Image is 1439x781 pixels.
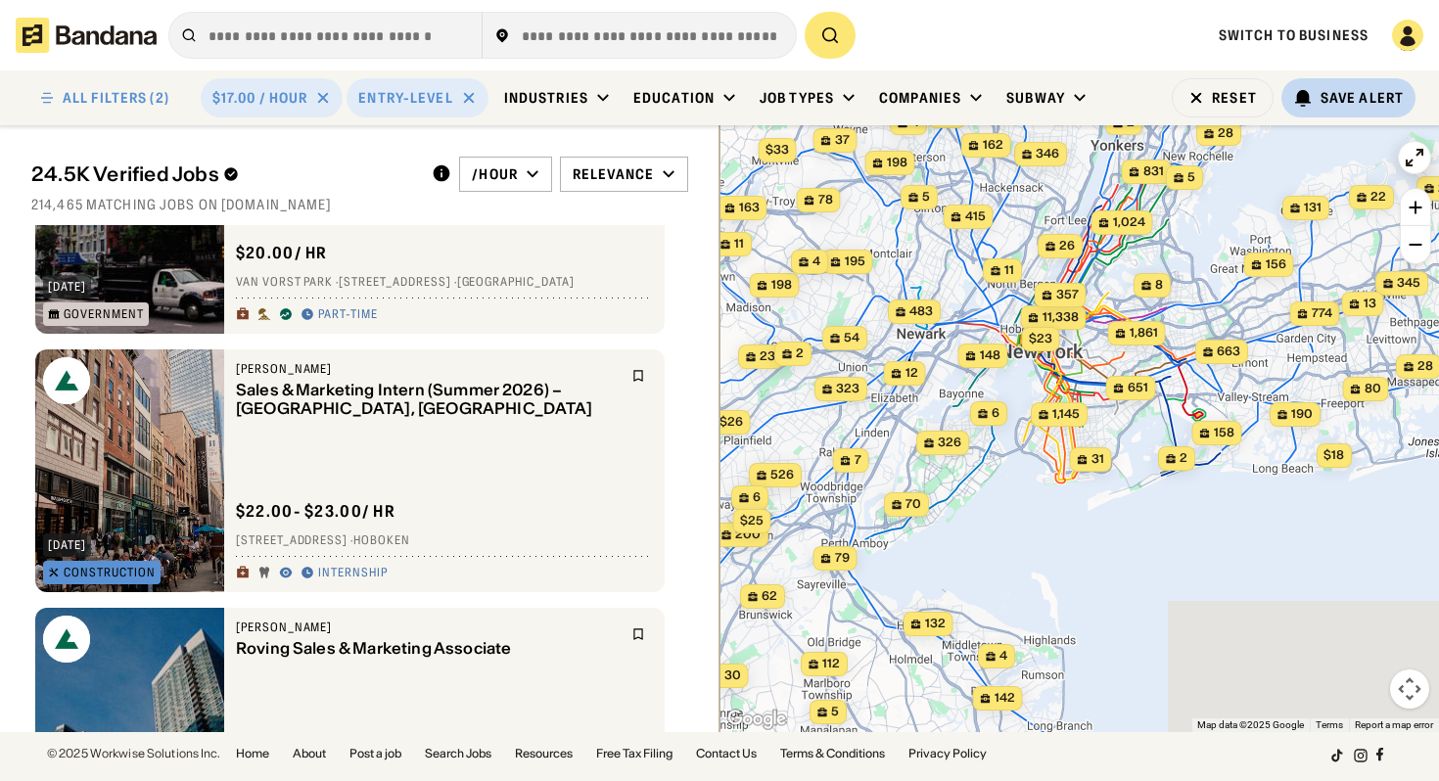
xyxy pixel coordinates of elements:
span: 148 [979,347,999,364]
span: 31 [1091,451,1103,468]
a: Open this area in Google Maps (opens a new window) [724,707,789,732]
span: 163 [738,200,759,216]
span: 2 [1180,450,1187,467]
div: Construction [64,567,156,578]
span: 663 [1217,344,1240,360]
span: 200 [735,527,761,543]
div: Entry-Level [358,89,452,107]
button: Map camera controls [1390,669,1429,709]
div: Part-time [318,307,378,323]
a: Switch to Business [1219,26,1369,44]
span: 78 [817,192,832,208]
span: 1,024 [1112,214,1144,231]
span: Map data ©2025 Google [1197,719,1304,730]
span: 23 [760,348,775,365]
span: 28 [1218,125,1233,142]
span: 13 [1363,296,1375,312]
div: $ 20.00 / hr [236,243,328,263]
span: 774 [1311,305,1331,322]
a: Report a map error [1355,719,1433,730]
span: 5 [831,704,839,720]
span: 70 [905,496,921,513]
span: 112 [822,656,840,672]
div: © 2025 Workwise Solutions Inc. [47,748,220,759]
span: 5 [922,189,930,206]
div: ALL FILTERS (2) [63,91,169,105]
span: 54 [844,330,859,346]
a: Contact Us [696,748,757,759]
div: Relevance [573,165,654,183]
div: [DATE] [48,539,86,551]
span: 190 [1291,406,1313,423]
div: /hour [472,165,518,183]
span: 132 [924,616,945,632]
span: 483 [909,303,933,320]
span: 1,145 [1052,406,1080,423]
span: 346 [1036,146,1059,162]
span: $18 [1323,447,1344,462]
span: $33 [765,142,788,157]
span: 28 [1417,358,1433,375]
img: Bandana logotype [16,18,157,53]
div: Sales & Marketing Intern (Summer 2026) – [GEOGRAPHIC_DATA], [GEOGRAPHIC_DATA] [236,381,620,418]
span: 11,338 [1042,309,1078,326]
a: Search Jobs [425,748,491,759]
div: Van Vorst Park · [STREET_ADDRESS] · [GEOGRAPHIC_DATA] [236,275,653,291]
span: 198 [886,155,906,171]
div: Government [64,308,144,320]
div: Education [633,89,715,107]
span: 162 [982,137,1002,154]
div: Subway [1006,89,1065,107]
span: 357 [1055,287,1078,303]
a: About [293,748,326,759]
span: 526 [770,467,794,483]
img: Bozzuto logo [43,616,90,663]
span: 30 [723,667,740,684]
span: 6 [992,405,999,422]
span: 158 [1213,425,1233,441]
img: Bozzuto logo [43,357,90,404]
div: [DATE] [48,281,86,293]
span: 4 [999,648,1007,665]
span: 2 [796,345,804,362]
span: 79 [834,550,849,567]
a: Resources [515,748,573,759]
span: $25 [739,513,763,528]
span: 62 [762,588,777,605]
span: 156 [1265,256,1285,273]
span: 26 [1059,238,1075,254]
span: 415 [964,208,985,225]
div: grid [31,225,688,732]
a: Free Tax Filing [596,748,673,759]
span: 345 [1397,275,1420,292]
a: Terms & Conditions [780,748,885,759]
div: Internship [318,566,388,581]
span: 6 [753,489,761,506]
span: 11 [1004,262,1014,279]
div: [PERSON_NAME] [236,620,620,635]
span: 7 [854,452,860,469]
span: 142 [994,690,1014,707]
div: Roving Sales & Marketing Associate [236,639,620,658]
a: Terms (opens in new tab) [1316,719,1343,730]
span: 80 [1364,381,1380,397]
span: 651 [1127,380,1147,396]
span: $26 [719,414,742,429]
span: 831 [1142,163,1163,180]
span: $23 [1028,331,1051,345]
span: 5 [1187,169,1195,186]
span: 11 [734,236,744,253]
div: Industries [504,89,588,107]
span: 195 [844,253,864,270]
div: Job Types [760,89,834,107]
span: 326 [938,435,961,451]
div: 214,465 matching jobs on [DOMAIN_NAME] [31,196,688,213]
span: 12 [905,365,917,382]
span: 37 [834,132,849,149]
img: Google [724,707,789,732]
span: 8 [1155,277,1163,294]
span: 198 [770,277,791,294]
div: Save Alert [1321,89,1404,107]
div: Companies [879,89,961,107]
